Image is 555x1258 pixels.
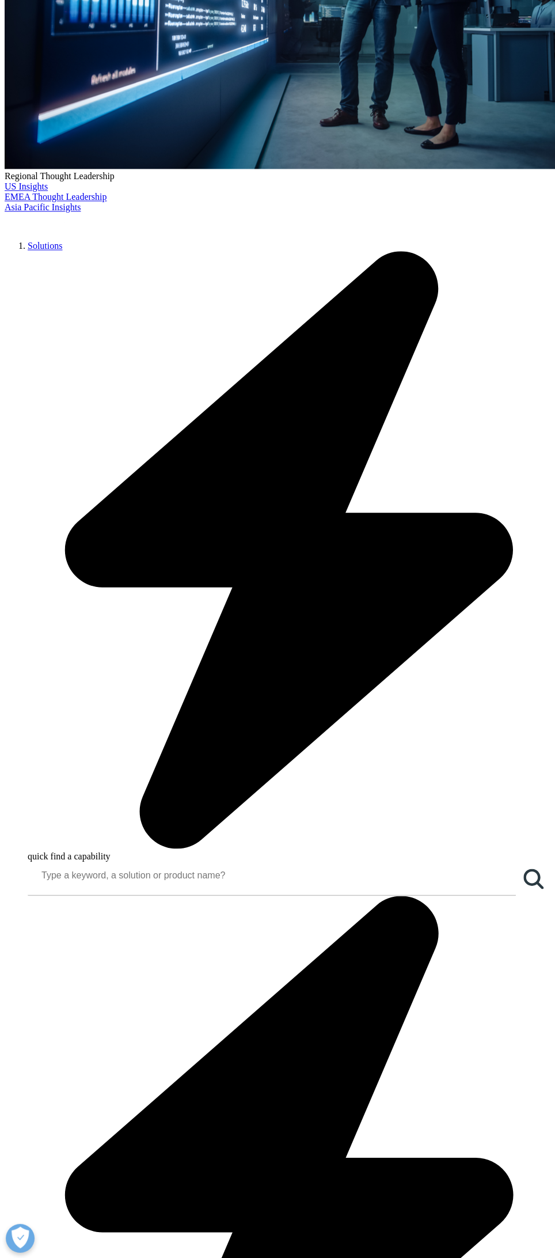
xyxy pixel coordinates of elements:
[28,241,62,251] a: Solutions
[6,1223,35,1252] button: Open Preferences
[28,851,111,861] span: quick find a capability
[5,202,81,212] a: Asia Pacific Insights
[516,861,550,896] a: Search
[523,869,543,889] svg: Search
[5,171,550,181] div: Regional Thought Leadership
[5,181,48,191] a: US Insights
[5,192,107,202] a: EMEA Thought Leadership
[28,861,516,889] input: Search
[5,213,97,229] img: IQVIA Healthcare Information Technology and Pharma Clinical Research Company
